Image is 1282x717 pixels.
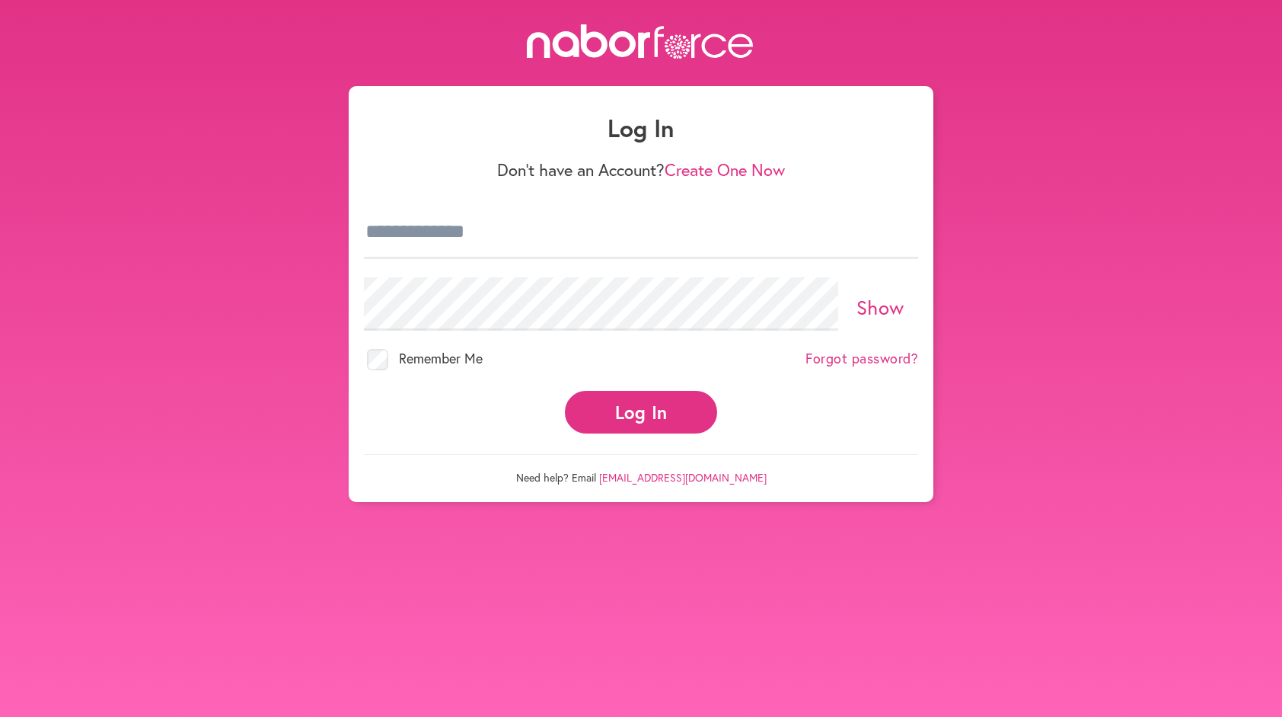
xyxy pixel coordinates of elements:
[805,350,918,367] a: Forgot password?
[364,114,918,142] h1: Log In
[665,158,785,181] a: Create One Now
[856,294,904,320] a: Show
[364,454,918,485] p: Need help? Email
[399,349,483,367] span: Remember Me
[599,470,767,485] a: [EMAIL_ADDRESS][DOMAIN_NAME]
[565,391,717,433] button: Log In
[364,160,918,180] p: Don't have an Account?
